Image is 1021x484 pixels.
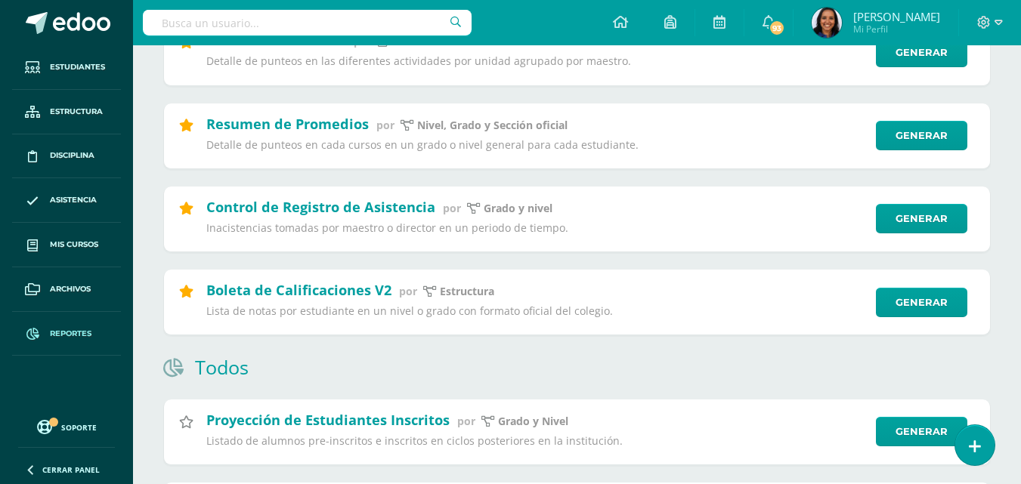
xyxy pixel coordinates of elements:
h2: Control de Registro de Asistencia [206,198,435,216]
a: Generar [876,417,967,446]
p: Inacistencias tomadas por maestro o director en un periodo de tiempo. [206,221,866,235]
h2: Proyección de Estudiantes Inscritos [206,411,450,429]
span: Mis cursos [50,239,98,251]
span: Soporte [61,422,97,433]
p: Listado de alumnos pre-inscritos e inscritos en ciclos posteriores en la institución. [206,434,866,448]
a: Estudiantes [12,45,121,90]
a: Generar [876,288,967,317]
span: Reportes [50,328,91,340]
h2: Boleta de Calificaciones V2 [206,281,391,299]
span: Estructura [50,106,103,118]
span: por [443,201,461,215]
h2: Resumen de Promedios [206,115,369,133]
a: Soporte [18,416,115,436]
span: por [399,284,417,298]
p: Grado y Nivel [498,415,568,428]
p: Estructura [440,285,494,298]
a: Estructura [12,90,121,134]
p: Detalle de punteos en las diferentes actividades por unidad agrupado por maestro. [206,54,866,68]
img: 3b703350f2497ad9bfe111adebf37143.png [812,8,842,38]
input: Busca un usuario... [143,10,472,35]
span: Archivos [50,283,91,295]
span: [PERSON_NAME] [853,9,940,24]
h1: Todos [195,354,249,380]
a: Disciplina [12,134,121,179]
span: Estudiantes [50,61,105,73]
span: Cerrar panel [42,464,100,475]
span: Mi Perfil [853,23,940,35]
a: Asistencia [12,178,121,223]
a: Mis cursos [12,223,121,267]
span: Disciplina [50,150,94,162]
p: grado y nivel [484,202,552,215]
span: 93 [769,20,785,36]
span: Asistencia [50,194,97,206]
p: Nivel, Grado y Sección oficial [417,119,568,132]
a: Archivos [12,267,121,312]
span: por [376,118,394,132]
p: Lista de notas por estudiante en un nivel o grado con formato oficial del colegio. [206,304,866,318]
p: Detalle de punteos en cada cursos en un grado o nivel general para cada estudiante. [206,138,866,152]
span: por [457,414,475,428]
a: Reportes [12,312,121,356]
a: Generar [876,121,967,150]
a: Generar [876,38,967,67]
a: Generar [876,204,967,233]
